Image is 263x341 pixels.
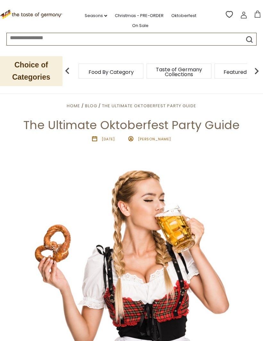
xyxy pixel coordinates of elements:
[171,12,196,19] a: Oktoberfest
[102,136,115,142] time: [DATE]
[89,70,134,74] a: Food By Category
[85,103,97,109] a: Blog
[115,12,164,19] a: Christmas - PRE-ORDER
[20,118,243,132] h1: The Ultimate Oktoberfest Party Guide
[250,65,263,77] img: next arrow
[102,103,196,109] a: The Ultimate Oktoberfest Party Guide
[138,136,171,142] span: [PERSON_NAME]
[153,67,205,77] a: Taste of Germany Collections
[85,12,107,19] a: Seasons
[132,22,148,29] a: On Sale
[61,65,74,77] img: previous arrow
[67,103,80,109] a: Home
